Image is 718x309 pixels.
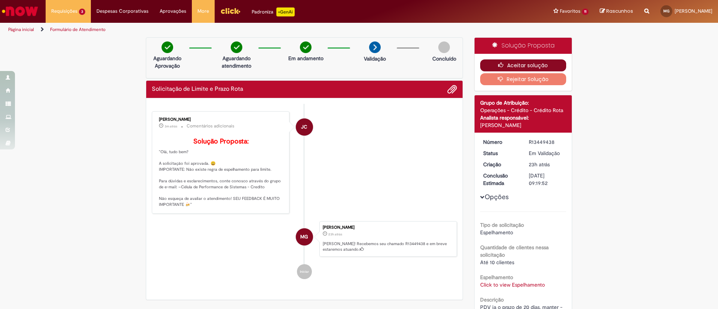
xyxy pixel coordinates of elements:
[480,106,567,114] div: Operações - Crédito - Crédito Rota
[480,229,513,236] span: Espelhamento
[152,86,243,93] h2: Solicitação de Limite e Prazo Rota Histórico de tíquete
[480,259,514,266] span: Até 10 clientes
[300,228,308,246] span: MG
[301,118,307,136] span: JC
[152,104,457,287] ul: Histórico de tíquete
[323,225,453,230] div: [PERSON_NAME]
[480,73,567,85] button: Rejeitar Solução
[447,84,457,94] button: Adicionar anexos
[529,172,564,187] div: [DATE] 09:19:52
[165,124,177,129] time: 27/08/2025 14:56:00
[480,222,524,228] b: Tipo de solicitação
[480,296,504,303] b: Descrição
[606,7,633,15] span: Rascunhos
[220,5,240,16] img: click_logo_yellow_360x200.png
[364,55,386,62] p: Validação
[675,8,712,14] span: [PERSON_NAME]
[96,7,148,15] span: Despesas Corporativas
[369,41,381,53] img: arrow-next.png
[480,121,567,129] div: [PERSON_NAME]
[529,149,564,157] div: Em Validação
[296,228,313,245] div: Matheus De Barros Giampaoli
[529,161,550,168] span: 23h atrás
[8,27,34,33] a: Página inicial
[1,4,39,19] img: ServiceNow
[480,114,567,121] div: Analista responsável:
[529,161,550,168] time: 26/08/2025 16:19:48
[582,9,589,15] span: 11
[529,161,564,168] div: 26/08/2025 16:19:48
[438,41,450,53] img: img-circle-grey.png
[480,274,513,281] b: Espelhamento
[600,8,633,15] a: Rascunhos
[478,172,524,187] dt: Conclusão Estimada
[288,55,323,62] p: Em andamento
[328,232,342,237] span: 23h atrás
[300,41,312,53] img: check-circle-green.png
[480,99,567,106] div: Grupo de Atribuição:
[560,7,580,15] span: Favoritos
[296,118,313,136] div: Jonas Correia
[159,138,283,208] p: "Olá, tudo bem? A solicitação foi aprovada. 😀 IMPORTANTE: Não existe regra de espelhamento para l...
[480,244,549,258] b: Quantidade de clientes nessa solicitação
[663,9,669,13] span: MG
[193,137,249,146] b: Solução Proposta:
[276,7,295,16] p: +GenAi
[6,23,473,37] ul: Trilhas de página
[187,123,234,129] small: Comentários adicionais
[50,27,105,33] a: Formulário de Atendimento
[478,161,524,168] dt: Criação
[475,38,572,54] div: Solução Proposta
[323,241,453,253] p: [PERSON_NAME]! Recebemos seu chamado R13449438 e em breve estaremos atuando.
[478,149,524,157] dt: Status
[231,41,242,53] img: check-circle-green.png
[480,59,567,71] button: Aceitar solução
[79,9,85,15] span: 3
[51,7,77,15] span: Requisições
[478,138,524,146] dt: Número
[149,55,185,69] p: Aguardando Aprovação
[162,41,173,53] img: check-circle-green.png
[529,138,564,146] div: R13449438
[218,55,255,69] p: Aguardando atendimento
[152,221,457,257] li: Matheus De Barros Giampaoli
[165,124,177,129] span: 3m atrás
[480,281,545,288] a: Click to view Espelhamento
[432,55,456,62] p: Concluído
[328,232,342,237] time: 26/08/2025 16:19:48
[197,7,209,15] span: More
[159,117,283,122] div: [PERSON_NAME]
[252,7,295,16] div: Padroniza
[160,7,186,15] span: Aprovações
